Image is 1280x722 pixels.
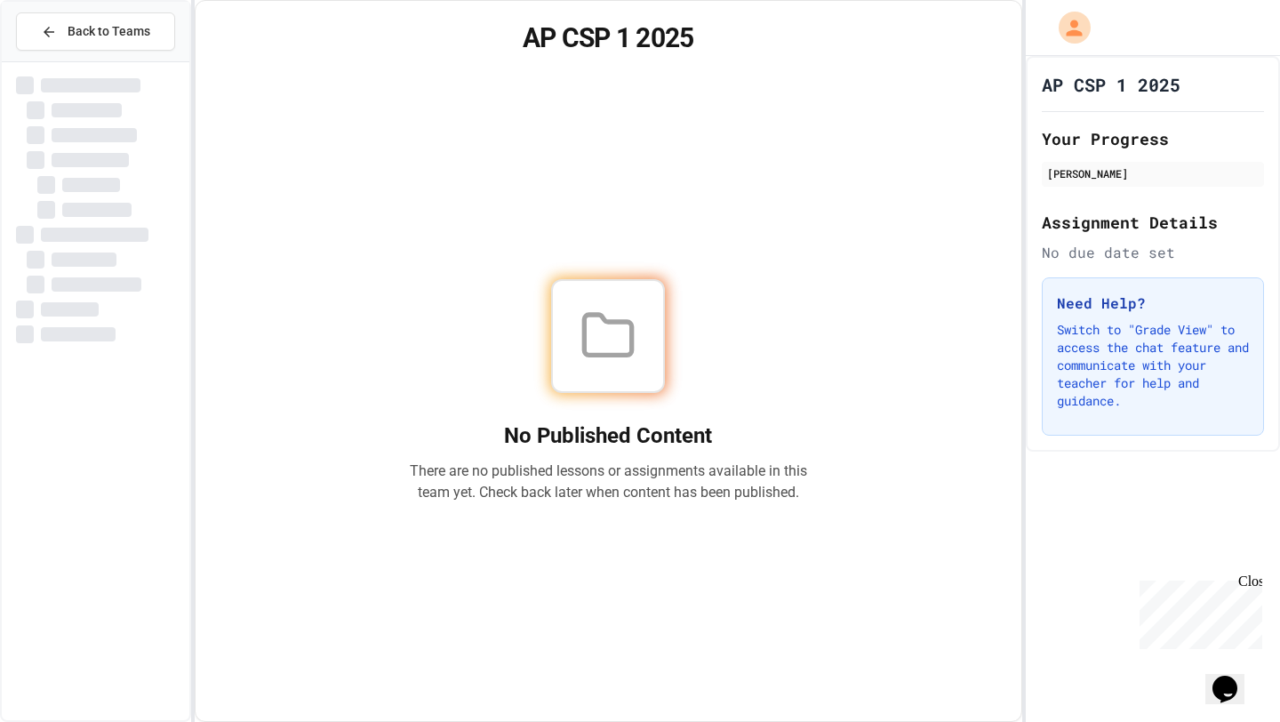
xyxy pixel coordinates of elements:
div: Chat with us now!Close [7,7,123,113]
div: My Account [1040,7,1095,48]
h2: No Published Content [409,421,807,450]
p: Switch to "Grade View" to access the chat feature and communicate with your teacher for help and ... [1057,321,1249,410]
button: Back to Teams [16,12,175,51]
h1: AP CSP 1 2025 [217,22,1000,54]
h3: Need Help? [1057,293,1249,314]
div: [PERSON_NAME] [1047,165,1259,181]
h1: AP CSP 1 2025 [1042,72,1180,97]
span: Back to Teams [68,22,150,41]
div: No due date set [1042,242,1264,263]
iframe: chat widget [1205,651,1262,704]
h2: Your Progress [1042,126,1264,151]
p: There are no published lessons or assignments available in this team yet. Check back later when c... [409,461,807,503]
iframe: chat widget [1132,574,1262,649]
h2: Assignment Details [1042,210,1264,235]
